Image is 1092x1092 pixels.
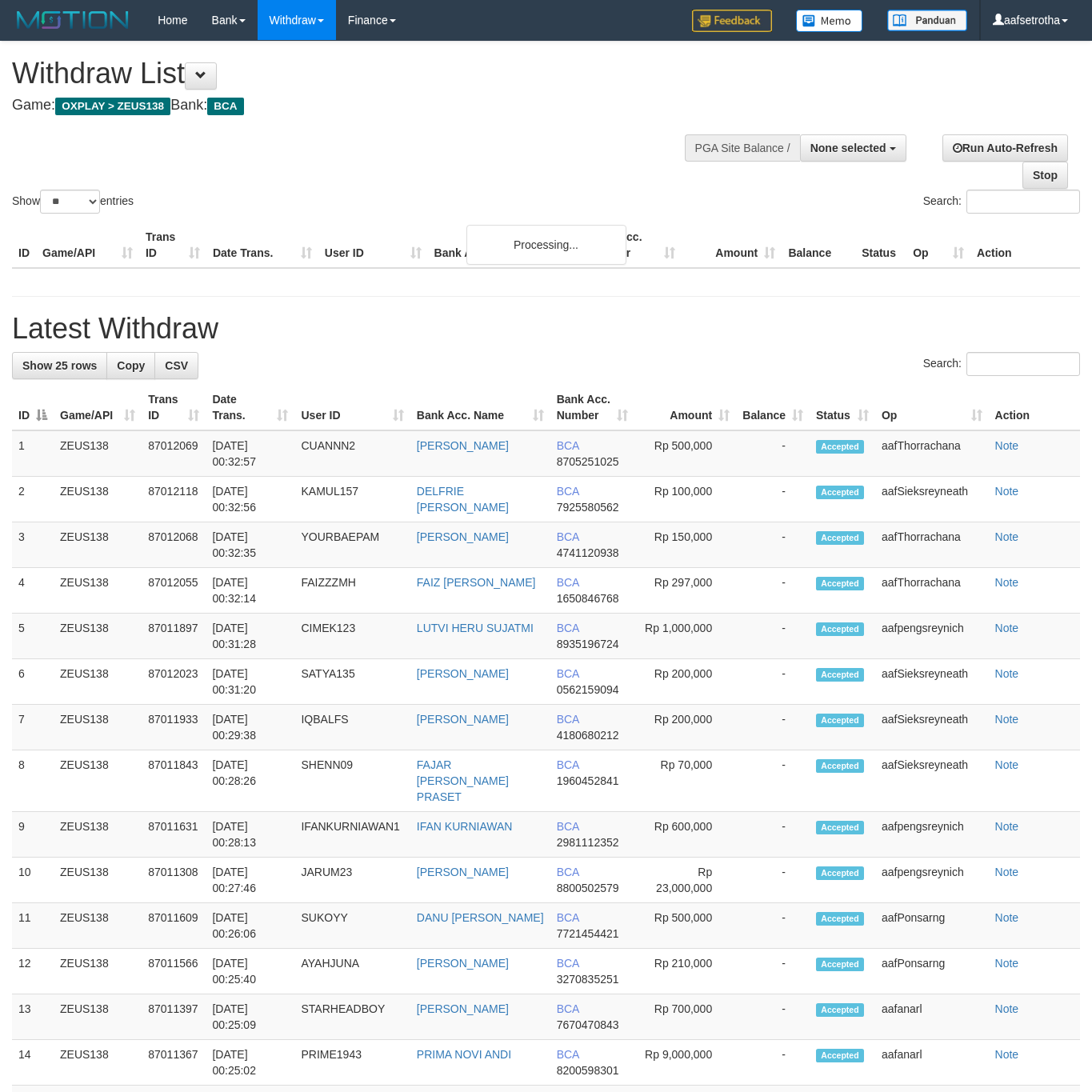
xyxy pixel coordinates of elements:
td: Rp 210,000 [634,949,736,994]
td: AYAHJUNA [294,949,410,994]
span: CSV [165,359,188,372]
td: YOURBAEPAM [294,522,410,568]
a: Note [995,713,1019,726]
td: SATYA135 [294,659,410,705]
td: 87012055 [142,568,206,614]
h1: Latest Withdraw [12,313,1080,345]
a: Note [995,866,1019,878]
td: [DATE] 00:25:02 [206,1040,294,1086]
a: [PERSON_NAME] [417,957,509,970]
a: DANU [PERSON_NAME] [417,911,544,924]
td: PRIME1943 [294,1040,410,1086]
span: Accepted [816,958,864,971]
td: [DATE] 00:32:14 [206,568,294,614]
td: aafThorrachana [875,568,989,614]
img: Feedback.jpg [692,10,772,32]
th: Game/API: activate to sort column ascending [54,385,142,430]
td: ZEUS138 [54,994,142,1040]
th: Action [989,385,1080,430]
span: Accepted [816,577,864,590]
td: ZEUS138 [54,522,142,568]
span: BCA [557,667,579,680]
a: Note [995,911,1019,924]
img: panduan.png [887,10,967,31]
th: Bank Acc. Number [582,222,682,268]
a: [PERSON_NAME] [417,667,509,680]
td: STARHEADBOY [294,994,410,1040]
td: [DATE] 00:28:26 [206,750,294,812]
a: Note [995,820,1019,833]
span: Copy 2981112352 to clipboard [557,836,619,849]
td: ZEUS138 [54,812,142,858]
span: Copy 1650846768 to clipboard [557,592,619,605]
a: PRIMA NOVI ANDI [417,1048,511,1061]
span: Accepted [816,440,864,454]
span: BCA [557,622,579,634]
a: Note [995,622,1019,634]
td: Rp 200,000 [634,705,736,750]
input: Search: [966,352,1080,376]
td: - [736,903,810,949]
th: Amount [682,222,782,268]
th: Op [906,222,970,268]
a: Note [995,530,1019,543]
a: [PERSON_NAME] [417,866,509,878]
td: - [736,812,810,858]
td: Rp 70,000 [634,750,736,812]
span: Accepted [816,866,864,880]
a: FAIZ [PERSON_NAME] [417,576,536,589]
td: aafpengsreynich [875,858,989,903]
td: 87011933 [142,705,206,750]
th: Bank Acc. Number: activate to sort column ascending [550,385,634,430]
span: Copy 7670470843 to clipboard [557,1018,619,1031]
span: Accepted [816,1003,864,1017]
td: aafSieksreyneath [875,659,989,705]
th: ID [12,222,36,268]
th: Date Trans.: activate to sort column ascending [206,385,294,430]
td: Rp 297,000 [634,568,736,614]
td: 6 [12,659,54,705]
a: [PERSON_NAME] [417,530,509,543]
span: Accepted [816,622,864,636]
td: - [736,430,810,477]
td: - [736,858,810,903]
span: BCA [557,866,579,878]
td: ZEUS138 [54,750,142,812]
a: FAJAR [PERSON_NAME] PRASET [417,758,509,803]
td: ZEUS138 [54,614,142,659]
span: BCA [557,820,579,833]
a: Note [995,1048,1019,1061]
td: [DATE] 00:32:56 [206,477,294,522]
td: 7 [12,705,54,750]
span: Accepted [816,668,864,682]
td: 87012118 [142,477,206,522]
th: Amount: activate to sort column ascending [634,385,736,430]
th: Balance [782,222,855,268]
td: aafThorrachana [875,522,989,568]
td: aafSieksreyneath [875,750,989,812]
span: BCA [557,1048,579,1061]
td: 87011308 [142,858,206,903]
span: Copy 4741120938 to clipboard [557,546,619,559]
a: CSV [154,352,198,379]
span: Copy 3270835251 to clipboard [557,973,619,986]
span: Accepted [816,1049,864,1062]
td: [DATE] 00:31:20 [206,659,294,705]
span: BCA [207,98,243,115]
td: ZEUS138 [54,659,142,705]
td: aafpengsreynich [875,812,989,858]
th: Date Trans. [206,222,318,268]
a: [PERSON_NAME] [417,1002,509,1015]
td: - [736,705,810,750]
th: User ID [318,222,428,268]
td: 87011897 [142,614,206,659]
td: JARUM23 [294,858,410,903]
span: BCA [557,530,579,543]
td: aafPonsarng [875,903,989,949]
td: Rp 600,000 [634,812,736,858]
span: BCA [557,758,579,771]
td: - [736,522,810,568]
td: ZEUS138 [54,568,142,614]
span: Copy 8935196724 to clipboard [557,638,619,650]
span: Copy 8800502579 to clipboard [557,882,619,894]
